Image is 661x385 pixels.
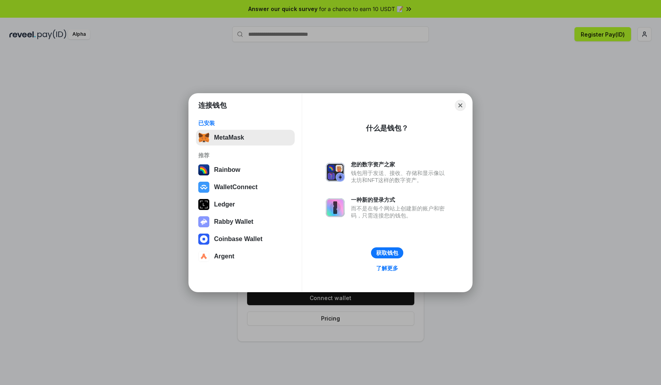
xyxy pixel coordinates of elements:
[198,234,209,245] img: svg+xml,%3Csvg%20width%3D%2228%22%20height%3D%2228%22%20viewBox%3D%220%200%2028%2028%22%20fill%3D...
[351,161,449,168] div: 您的数字资产之家
[366,123,408,133] div: 什么是钱包？
[198,152,292,159] div: 推荐
[196,214,295,230] button: Rabby Wallet
[196,130,295,146] button: MetaMask
[198,164,209,175] img: svg+xml,%3Csvg%20width%3D%22120%22%20height%3D%22120%22%20viewBox%3D%220%200%20120%20120%22%20fil...
[196,197,295,212] button: Ledger
[455,100,466,111] button: Close
[214,218,253,225] div: Rabby Wallet
[198,216,209,227] img: svg+xml,%3Csvg%20xmlns%3D%22http%3A%2F%2Fwww.w3.org%2F2000%2Fsvg%22%20fill%3D%22none%22%20viewBox...
[326,163,345,182] img: svg+xml,%3Csvg%20xmlns%3D%22http%3A%2F%2Fwww.w3.org%2F2000%2Fsvg%22%20fill%3D%22none%22%20viewBox...
[371,247,403,258] button: 获取钱包
[351,169,449,184] div: 钱包用于发送、接收、存储和显示像以太坊和NFT这样的数字资产。
[198,199,209,210] img: svg+xml,%3Csvg%20xmlns%3D%22http%3A%2F%2Fwww.w3.org%2F2000%2Fsvg%22%20width%3D%2228%22%20height%3...
[371,263,403,273] a: 了解更多
[196,162,295,178] button: Rainbow
[198,132,209,143] img: svg+xml,%3Csvg%20fill%3D%22none%22%20height%3D%2233%22%20viewBox%3D%220%200%2035%2033%22%20width%...
[198,120,292,127] div: 已安装
[376,265,398,272] div: 了解更多
[351,205,449,219] div: 而不是在每个网站上创建新的账户和密码，只需连接您的钱包。
[214,236,262,243] div: Coinbase Wallet
[198,182,209,193] img: svg+xml,%3Csvg%20width%3D%2228%22%20height%3D%2228%22%20viewBox%3D%220%200%2028%2028%22%20fill%3D...
[214,201,235,208] div: Ledger
[198,101,227,110] h1: 连接钱包
[214,184,258,191] div: WalletConnect
[326,198,345,217] img: svg+xml,%3Csvg%20xmlns%3D%22http%3A%2F%2Fwww.w3.org%2F2000%2Fsvg%22%20fill%3D%22none%22%20viewBox...
[376,249,398,256] div: 获取钱包
[351,196,449,203] div: 一种新的登录方式
[214,253,234,260] div: Argent
[214,134,244,141] div: MetaMask
[196,249,295,264] button: Argent
[196,231,295,247] button: Coinbase Wallet
[198,251,209,262] img: svg+xml,%3Csvg%20width%3D%2228%22%20height%3D%2228%22%20viewBox%3D%220%200%2028%2028%22%20fill%3D...
[214,166,240,173] div: Rainbow
[196,179,295,195] button: WalletConnect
